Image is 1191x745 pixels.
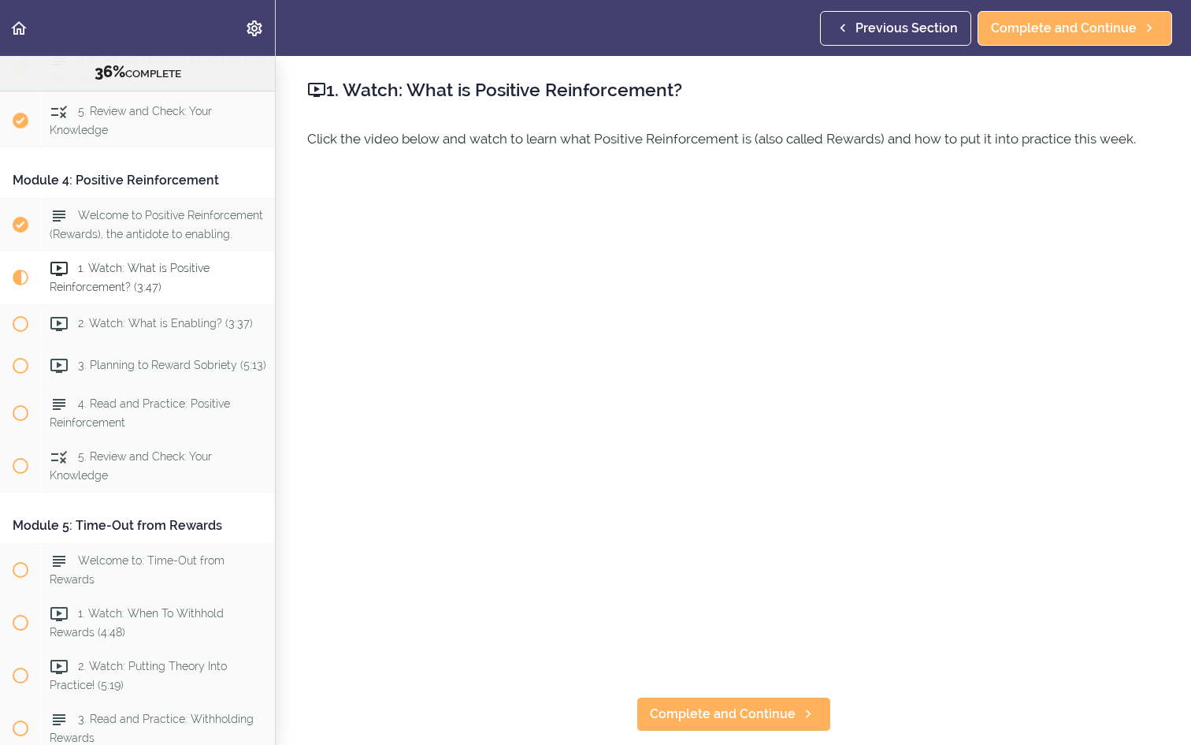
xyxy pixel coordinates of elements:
span: 5. Review and Check: Your Knowledge [50,106,212,136]
a: Complete and Continue [978,11,1172,46]
span: Previous Section [855,19,958,38]
div: COMPLETE [20,62,255,83]
span: 4. Read and Practice: Positive Reinforcement [50,398,230,429]
svg: Settings Menu [245,19,264,38]
h2: 1. Watch: What is Positive Reinforcement? [307,76,1159,103]
span: Welcome to: Time-Out from Rewards [50,555,224,586]
iframe: Video Player [307,192,1159,672]
span: Welcome to Positive Reinforcement (Rewards), the antidote to enabling. [50,210,263,240]
span: 3. Planning to Reward Sobriety (5:13) [78,359,266,372]
a: Previous Section [820,11,971,46]
span: 1. Watch: When To Withhold Rewards (4:48) [50,608,224,639]
span: 3. Read and Practice: Withholding Rewards [50,713,254,743]
span: 1. Watch: What is Positive Reinforcement? (3:47) [50,263,210,293]
span: 5. Review and Check: Your Knowledge [50,451,212,482]
span: 36% [95,62,125,81]
span: Complete and Continue [991,19,1137,38]
svg: Back to course curriculum [9,19,28,38]
a: Complete and Continue [636,697,831,732]
span: Click the video below and watch to learn what Positive Reinforcement is (also called Rewards) and... [307,131,1136,147]
span: Complete and Continue [650,705,796,724]
span: 2. Watch: Putting Theory Into Practice! (5:19) [50,660,227,691]
span: 2. Watch: What is Enabling? (3:37) [78,318,253,330]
